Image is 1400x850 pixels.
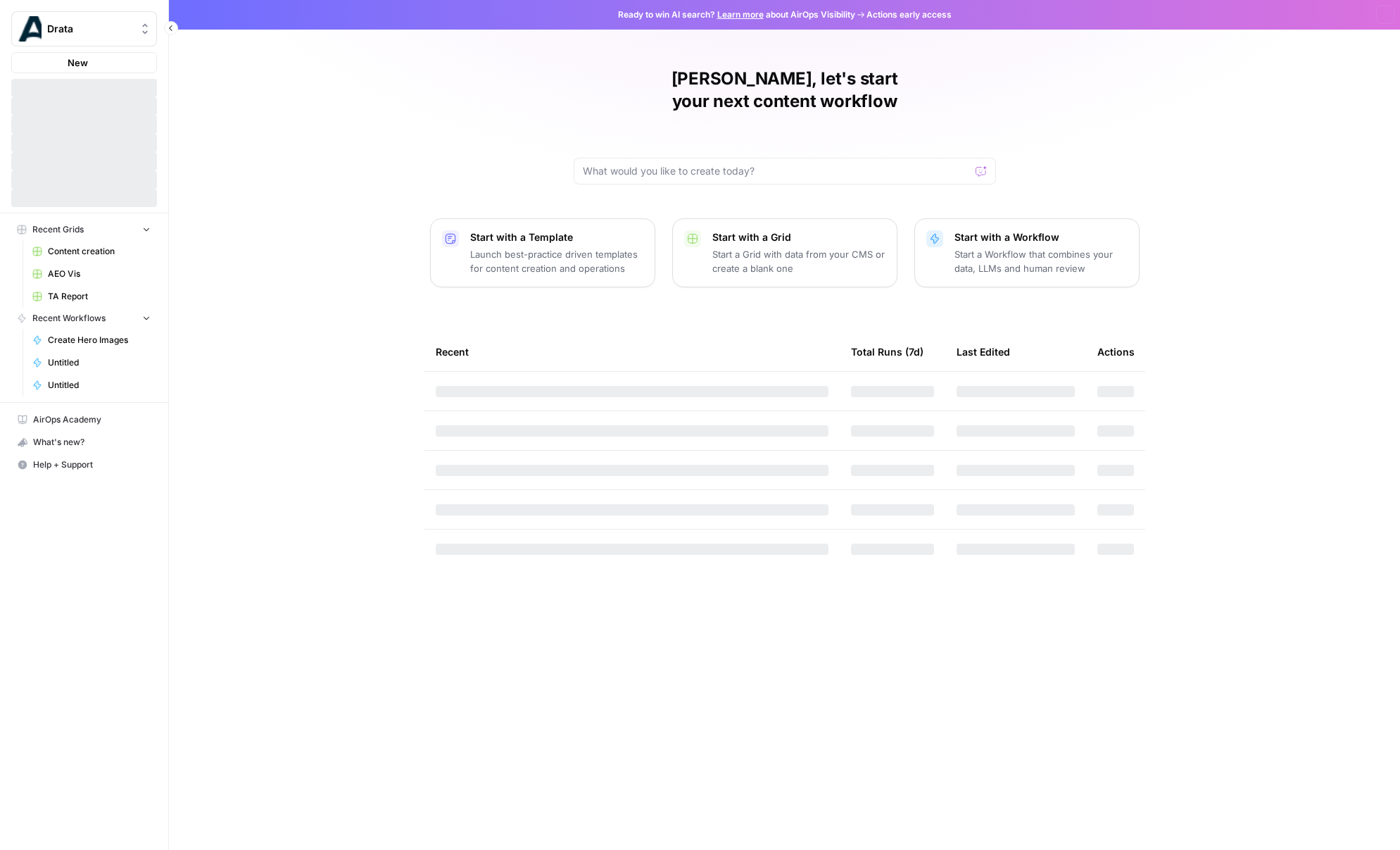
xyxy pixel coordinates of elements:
a: TA Report [26,285,157,308]
img: Drata Logo [16,16,42,42]
div: Total Runs (7d) [851,332,923,371]
a: Learn more [717,9,764,20]
button: Recent Workflows [11,308,157,329]
button: What's new? [11,431,157,454]
p: Start a Grid with data from your CMS or create a blank one [712,247,885,275]
span: AEO Vis [48,268,151,280]
span: Recent Grids [32,223,84,236]
span: Ready to win AI search? about AirOps Visibility [618,8,855,21]
button: Start with a WorkflowStart a Workflow that combines your data, LLMs and human review [914,218,1140,287]
button: Recent Grids [11,219,157,240]
span: Help + Support [33,458,151,471]
span: AirOps Academy [33,413,151,426]
button: Start with a TemplateLaunch best-practice driven templates for content creation and operations [430,218,655,287]
div: Last Edited [957,332,1010,371]
button: Help + Support [11,454,157,476]
span: Recent Workflows [32,312,106,325]
a: AirOps Academy [11,408,157,431]
p: Start with a Grid [712,230,885,244]
a: Create Hero Images [26,329,157,351]
span: Create Hero Images [48,334,151,346]
span: TA Report [48,290,151,303]
span: Untitled [48,379,151,392]
span: Drata [47,22,132,36]
p: Start with a Template [470,230,643,244]
span: New [68,56,88,70]
p: Start a Workflow that combines your data, LLMs and human review [954,247,1128,275]
div: Recent [436,332,828,371]
button: Workspace: Drata [11,11,157,46]
a: Untitled [26,351,157,374]
span: Actions early access [866,8,952,21]
button: Start with a GridStart a Grid with data from your CMS or create a blank one [672,218,897,287]
span: Content creation [48,245,151,258]
p: Start with a Workflow [954,230,1128,244]
a: Untitled [26,374,157,396]
div: Actions [1097,332,1135,371]
span: Untitled [48,356,151,369]
a: Content creation [26,240,157,263]
div: What's new? [12,432,156,453]
a: AEO Vis [26,263,157,285]
button: New [11,52,157,73]
input: What would you like to create today? [583,164,970,178]
h1: [PERSON_NAME], let's start your next content workflow [574,68,996,113]
p: Launch best-practice driven templates for content creation and operations [470,247,643,275]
